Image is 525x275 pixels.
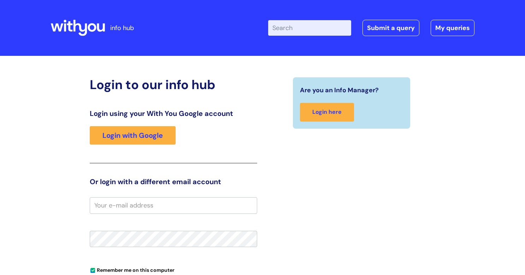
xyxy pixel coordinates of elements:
[90,197,257,213] input: Your e-mail address
[362,20,419,36] a: Submit a query
[90,265,175,273] label: Remember me on this computer
[300,84,379,96] span: Are you an Info Manager?
[90,177,257,186] h3: Or login with a different email account
[90,268,95,273] input: Remember me on this computer
[268,20,351,36] input: Search
[90,77,257,92] h2: Login to our info hub
[300,103,354,122] a: Login here
[90,109,257,118] h3: Login using your With You Google account
[431,20,474,36] a: My queries
[110,22,134,34] p: info hub
[90,126,176,145] a: Login with Google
